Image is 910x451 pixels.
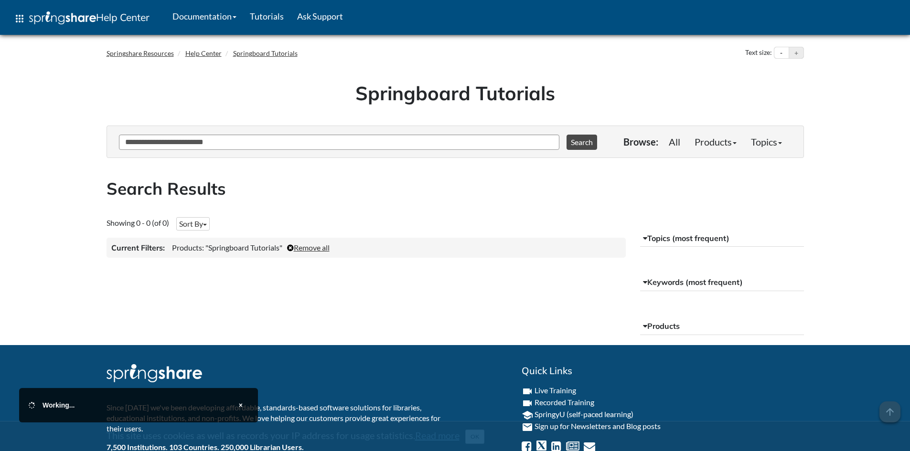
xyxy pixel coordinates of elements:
h2: Quick Links [522,364,804,378]
span: Working... [43,401,75,409]
div: Text size: [743,47,774,59]
a: Documentation [166,4,243,28]
h1: Springboard Tutorials [114,80,797,106]
i: videocam [522,398,533,409]
a: Springboard Tutorials [233,49,298,57]
span: Help Center [96,11,150,23]
p: Browse: [623,135,658,148]
i: school [522,409,533,421]
span: Showing 0 - 0 (of 0) [107,218,169,227]
i: email [522,421,533,433]
i: videocam [522,386,533,397]
a: arrow_upward [879,402,900,414]
button: Close [233,398,248,413]
a: Sign up for Newsletters and Blog posts [535,421,661,430]
span: arrow_upward [879,401,900,422]
img: Springshare [107,364,202,382]
a: Tutorials [243,4,290,28]
a: Remove all [287,243,330,252]
button: Keywords (most frequent) [640,274,804,291]
p: Since [DATE] we've been developing affordable, standards-based software solutions for libraries, ... [107,402,448,434]
a: SpringyU (self-paced learning) [535,409,633,419]
button: Close [465,430,484,444]
h2: Search Results [107,177,804,200]
a: Products [687,132,744,151]
button: Topics (most frequent) [640,230,804,247]
div: This site uses cookies as well as records your IP address for usage statistics. [97,429,814,444]
a: Topics [744,132,789,151]
a: Read more [415,430,460,441]
button: Search [567,135,597,150]
img: Springshare [29,11,96,24]
a: Recorded Training [535,398,594,407]
a: Ask Support [290,4,350,28]
button: Sort By [176,217,210,231]
span: "Springboard Tutorials" [205,243,282,252]
button: Decrease text size [774,47,789,59]
span: Products: [172,243,204,252]
button: Increase text size [789,47,803,59]
button: Products [640,318,804,335]
a: Live Training [535,386,576,395]
span: apps [14,13,25,24]
a: Help Center [185,49,222,57]
a: Springshare Resources [107,49,174,57]
a: All [662,132,687,151]
h3: Current Filters [111,242,165,253]
a: apps Help Center [7,4,156,33]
